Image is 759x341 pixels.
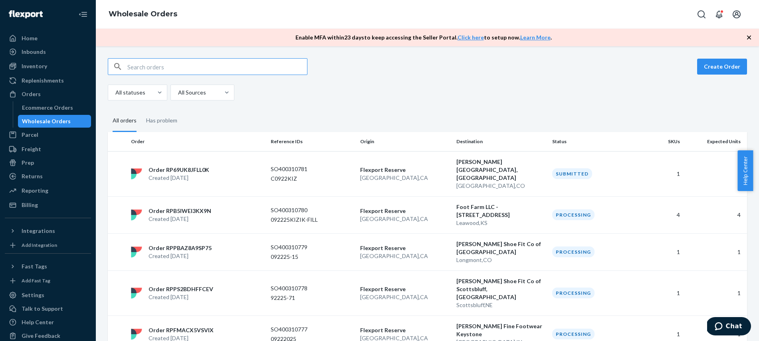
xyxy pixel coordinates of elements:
td: 1 [638,270,683,315]
div: Add Integration [22,242,57,248]
div: All orders [113,110,137,132]
th: Origin [357,132,453,151]
button: Help Center [737,150,753,191]
p: Order RPB5IWEI3KX9N [149,207,211,215]
a: Wholesale Orders [18,115,91,128]
div: Processing [552,329,595,339]
p: Order RPPS2BDHFFCEV [149,285,213,293]
div: Processing [552,246,595,257]
td: 1 [638,151,683,196]
a: Reporting [5,184,91,197]
a: Help Center [5,316,91,329]
td: 1 [683,233,747,270]
img: flexport logo [131,288,142,299]
p: Scottsbluff , NE [456,301,546,309]
p: Created [DATE] [149,293,213,301]
button: Talk to Support [5,302,91,315]
div: Settings [22,291,44,299]
div: Fast Tags [22,262,47,270]
ol: breadcrumbs [102,3,184,26]
p: [GEOGRAPHIC_DATA] , CA [360,174,450,182]
div: Returns [22,172,43,180]
p: Flexport Reserve [360,166,450,174]
div: Inventory [22,62,47,70]
p: SO400310780 [271,206,335,214]
a: Inventory [5,60,91,73]
div: Reporting [22,187,48,195]
td: 1 [683,270,747,315]
div: Billing [22,201,38,209]
p: Flexport Reserve [360,285,450,293]
p: 092225KIZIK-FILL [271,216,335,224]
td: 4 [683,196,747,233]
th: Expected Units [683,132,747,151]
p: SO400310777 [271,325,335,333]
p: [GEOGRAPHIC_DATA] , CA [360,252,450,260]
div: Help Center [22,318,54,326]
p: Flexport Reserve [360,326,450,334]
button: Open Search Box [694,6,709,22]
p: Created [DATE] [149,252,212,260]
p: Created [DATE] [149,174,209,182]
img: Flexport logo [9,10,43,18]
button: Open account menu [729,6,745,22]
td: 1 [683,151,747,196]
p: Longmont , CO [456,256,546,264]
p: [PERSON_NAME] Shoe Fit Co of Scottsbluff, [GEOGRAPHIC_DATA] [456,277,546,301]
img: flexport logo [131,168,142,179]
div: Home [22,34,38,42]
div: Has problem [146,110,177,131]
p: SO400310781 [271,165,335,173]
div: Give Feedback [22,332,60,340]
button: Integrations [5,225,91,237]
div: Inbounds [22,48,46,56]
iframe: Opens a widget where you can chat to one of our agents [707,317,751,337]
p: Flexport Reserve [360,244,450,252]
div: Wholesale Orders [22,117,71,125]
div: Processing [552,288,595,298]
p: Order RPFMACX5VSVIX [149,326,214,334]
a: Home [5,32,91,45]
a: Add Integration [5,240,91,250]
div: Talk to Support [22,305,63,313]
div: Ecommerce Orders [22,104,73,112]
td: 1 [638,233,683,270]
input: Search orders [127,59,307,75]
div: Prep [22,159,34,167]
div: Submitted [552,168,592,179]
div: Integrations [22,227,55,235]
a: Parcel [5,128,91,141]
a: Inbounds [5,45,91,58]
a: Returns [5,170,91,183]
div: Add Fast Tag [22,277,50,284]
a: Freight [5,143,91,156]
a: Settings [5,289,91,302]
button: Fast Tags [5,260,91,273]
p: [PERSON_NAME] [GEOGRAPHIC_DATA], [GEOGRAPHIC_DATA] [456,158,546,182]
button: Open notifications [711,6,727,22]
a: Replenishments [5,74,91,87]
td: 4 [638,196,683,233]
p: SO400310779 [271,243,335,251]
th: Reference IDs [268,132,357,151]
a: Ecommerce Orders [18,101,91,114]
input: All Sources [177,89,178,97]
div: Orders [22,90,41,98]
div: Replenishments [22,77,64,85]
a: Learn More [520,34,551,41]
a: Click here [458,34,484,41]
button: Create Order [697,59,747,75]
p: Created [DATE] [149,215,211,223]
p: [PERSON_NAME] Shoe Fit Co of [GEOGRAPHIC_DATA] [456,240,546,256]
img: flexport logo [131,246,142,258]
p: Order RP69UK8JFLL0K [149,166,209,174]
th: SKUs [638,132,683,151]
a: Orders [5,88,91,101]
p: [GEOGRAPHIC_DATA] , CA [360,293,450,301]
p: Enable MFA within 23 days to keep accessing the Seller Portal. to setup now. . [295,34,552,41]
div: Freight [22,145,41,153]
p: C0922KIZ [271,175,335,183]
